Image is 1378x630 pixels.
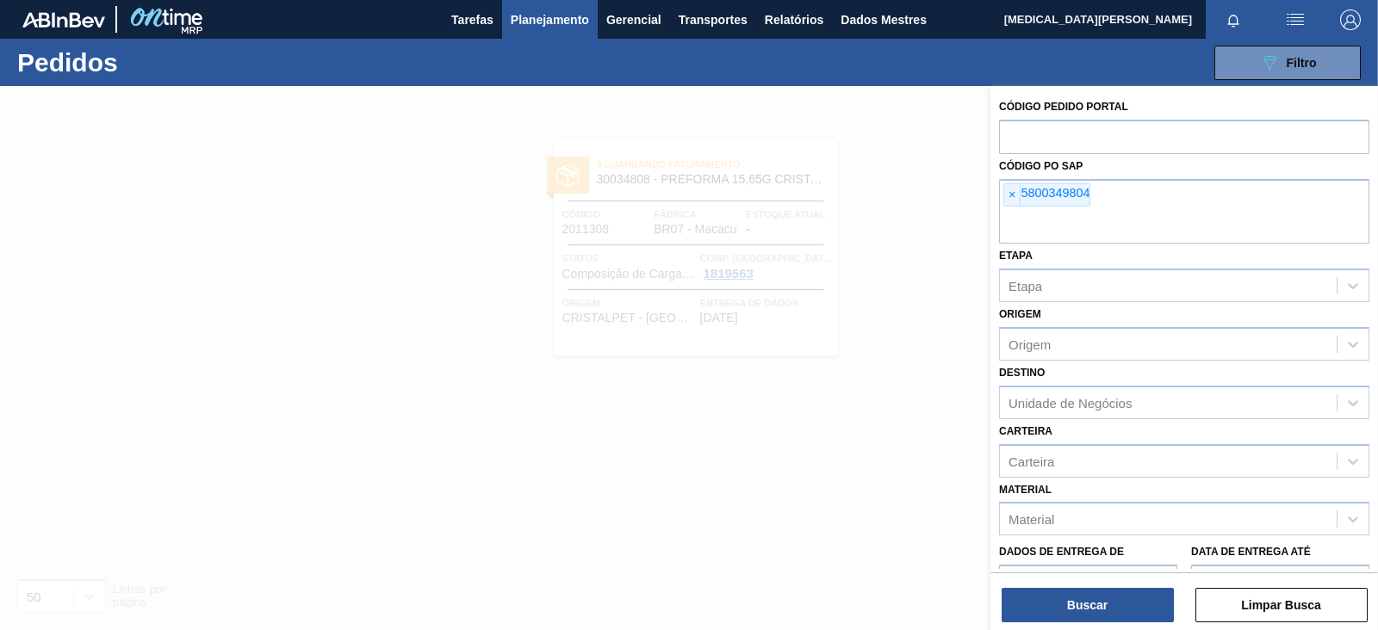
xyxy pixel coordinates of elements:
font: Origem [999,308,1041,320]
font: Etapa [999,250,1033,262]
font: 5800349804 [1021,186,1089,200]
font: Destino [999,367,1045,379]
font: Origem [1009,337,1051,352]
img: ações do usuário [1285,9,1306,30]
font: Unidade de Negócios [1009,395,1132,410]
font: Material [999,484,1052,496]
button: Filtro [1214,46,1361,80]
font: Carteira [1009,454,1054,468]
font: Código Pedido Portal [999,101,1128,113]
font: Data de Entrega até [1191,546,1311,558]
font: Carteira [999,425,1052,437]
input: dd/mm/aaaa [999,565,1177,599]
font: [MEDICAL_DATA][PERSON_NAME] [1004,13,1192,26]
font: × [1009,188,1015,201]
font: Transportes [679,13,748,27]
font: Dados Mestres [841,13,927,27]
font: Código PO SAP [999,160,1083,172]
img: TNhmsLtSVTkK8tSr43FrP2fwEKptu5GPRR3wAAAABJRU5ErkJggg== [22,12,105,28]
font: Material [1009,512,1054,527]
font: Etapa [1009,279,1042,293]
font: Relatórios [765,13,823,27]
font: Tarefas [451,13,493,27]
font: Gerencial [606,13,661,27]
font: Pedidos [17,48,118,77]
font: Filtro [1287,56,1317,70]
input: dd/mm/aaaa [1191,565,1369,599]
font: Planejamento [511,13,589,27]
button: Notificações [1206,8,1261,32]
font: Dados de Entrega de [999,546,1124,558]
img: Sair [1340,9,1361,30]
